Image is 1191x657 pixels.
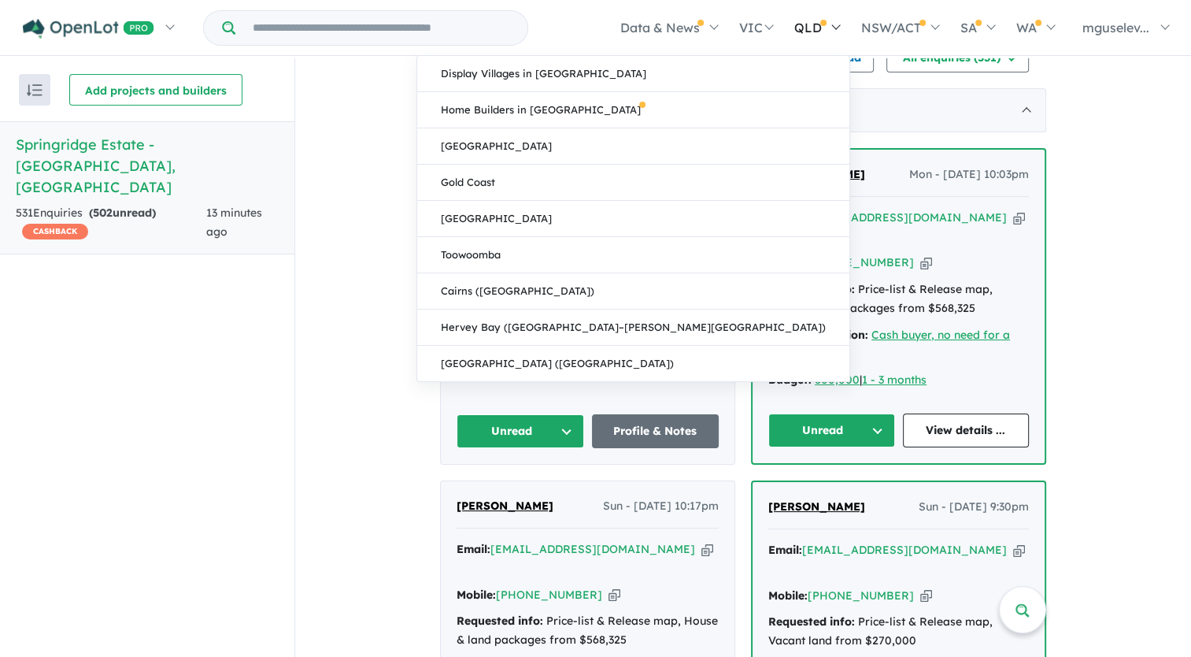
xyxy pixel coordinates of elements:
button: Copy [701,541,713,558]
a: Gold Coast [417,165,849,201]
button: Copy [920,254,932,271]
a: [EMAIL_ADDRESS][DOMAIN_NAME] [802,543,1007,557]
a: Hervey Bay ([GEOGRAPHIC_DATA]–[PERSON_NAME][GEOGRAPHIC_DATA]) [417,310,849,346]
strong: Email: [768,543,802,557]
a: [EMAIL_ADDRESS][DOMAIN_NAME] [802,210,1007,225]
button: Unread [768,414,895,447]
button: Copy [1013,210,1025,226]
a: Profile & Notes [592,414,719,448]
img: Openlot PRO Logo White [23,19,154,39]
a: Cash buyer, no need for a loan [768,328,1010,361]
strong: Requested info: [457,614,543,628]
button: Copy [920,588,932,604]
div: | [768,371,1029,390]
button: Copy [608,587,620,603]
span: 502 [93,206,113,220]
a: [PHONE_NUMBER] [808,588,914,603]
strong: Mobile: [457,588,496,602]
a: Display Villages in [GEOGRAPHIC_DATA] [417,56,849,92]
a: View details ... [903,414,1030,447]
a: 1 - 3 months [862,373,927,387]
button: Add projects and builders [69,74,242,106]
input: Try estate name, suburb, builder or developer [239,11,524,45]
div: 531 Enquir ies [16,204,206,242]
strong: Requested info: [768,614,855,629]
img: sort.svg [27,84,43,96]
span: mguselev... [1082,20,1149,35]
a: Toowoomba [417,237,849,273]
button: Copy [1013,542,1025,559]
span: [PERSON_NAME] [457,499,553,513]
a: [PHONE_NUMBER] [496,588,602,602]
button: Unread [457,414,584,448]
div: Price-list & Release map, House & land packages from $568,325 [768,280,1029,318]
span: Sun - [DATE] 9:30pm [919,498,1029,517]
a: Cairns ([GEOGRAPHIC_DATA]) [417,273,849,310]
div: Price-list & Release map, House & land packages from $568,325 [457,612,719,650]
strong: ( unread) [89,206,156,220]
a: [GEOGRAPHIC_DATA] [417,128,849,165]
span: CASHBACK [22,224,88,239]
strong: Email: [457,542,490,556]
span: [PERSON_NAME] [768,499,865,514]
a: [PHONE_NUMBER] [808,255,914,269]
h5: Springridge Estate - [GEOGRAPHIC_DATA] , [GEOGRAPHIC_DATA] [16,134,279,198]
a: [PERSON_NAME] [457,497,553,516]
a: Home Builders in [GEOGRAPHIC_DATA] [417,92,849,128]
span: 13 minutes ago [206,206,262,239]
span: Mon - [DATE] 10:03pm [909,165,1029,184]
div: Price-list & Release map, Vacant land from $270,000 [768,613,1029,651]
a: [EMAIL_ADDRESS][DOMAIN_NAME] [490,542,695,556]
strong: Mobile: [768,588,808,603]
span: Sun - [DATE] 10:17pm [603,497,719,516]
a: [PERSON_NAME] [768,498,865,517]
a: [GEOGRAPHIC_DATA] [417,201,849,237]
a: [GEOGRAPHIC_DATA] ([GEOGRAPHIC_DATA]) [417,346,849,381]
